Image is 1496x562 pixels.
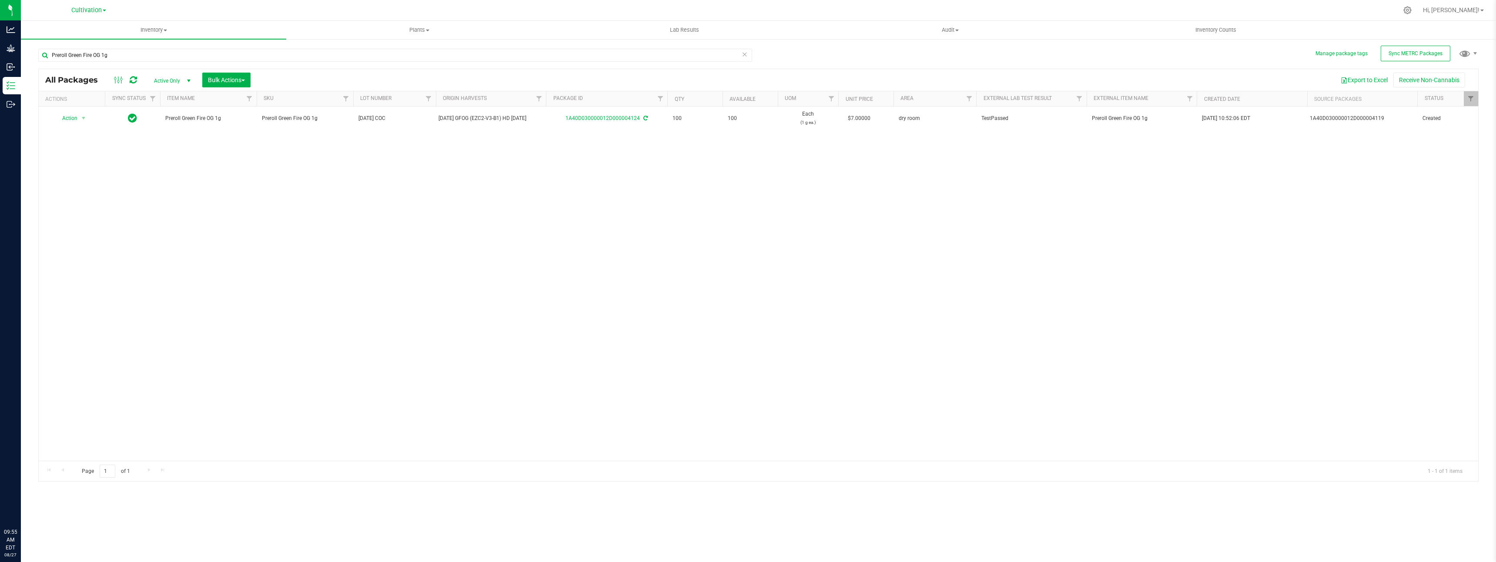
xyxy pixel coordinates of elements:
a: SKU [264,95,274,101]
span: dry room [899,114,971,123]
span: Inventory Counts [1184,26,1248,34]
span: $7.00000 [843,112,875,125]
div: [DATE] GFOG (EZC2-V3-B1) HD [DATE] [438,114,543,123]
a: Filter [1072,91,1087,106]
span: 1 - 1 of 1 items [1421,465,1469,478]
p: 08/27 [4,552,17,558]
div: Actions [45,96,102,102]
a: Package ID [553,95,583,101]
span: Preroll Green Fire OG 1g [1092,114,1192,123]
span: Plants [287,26,551,34]
th: Source Packages [1307,91,1418,106]
a: 1A40D030000012D000004124 [566,115,640,121]
span: Preroll Green Fire OG 1g [262,114,348,123]
a: UOM [785,95,796,101]
input: Search Package ID, Item Name, SKU, Lot or Part Number... [38,49,752,62]
a: Lab Results [552,21,817,39]
a: Filter [422,91,436,106]
span: Inventory [21,26,286,34]
inline-svg: Analytics [7,25,15,34]
span: Clear [742,49,748,60]
a: Status [1425,95,1443,101]
input: 1 [100,465,115,478]
span: Page of 1 [74,465,137,478]
a: Filter [242,91,257,106]
inline-svg: Grow [7,44,15,53]
span: Each [783,110,833,126]
span: Audit [818,26,1082,34]
button: Manage package tags [1315,50,1368,57]
a: Inventory Counts [1083,21,1349,39]
a: Available [730,96,756,102]
p: 09:55 AM EDT [4,528,17,552]
div: Manage settings [1402,6,1413,14]
button: Sync METRC Packages [1381,46,1450,61]
a: Sync Status [112,95,146,101]
a: Plants [286,21,552,39]
button: Export to Excel [1335,73,1393,87]
a: Filter [339,91,353,106]
iframe: Resource center unread badge [26,491,36,502]
button: Receive Non-Cannabis [1393,73,1465,87]
span: In Sync [128,112,137,124]
a: Filter [146,91,160,106]
a: External Lab Test Result [984,95,1052,101]
a: Filter [1182,91,1197,106]
span: Sync METRC Packages [1389,50,1442,57]
a: Filter [653,91,667,106]
a: Origin Harvests [443,95,487,101]
a: External Item Name [1094,95,1148,101]
span: Action [54,112,78,124]
a: Area [900,95,914,101]
button: Bulk Actions [202,73,251,87]
span: Bulk Actions [208,76,245,83]
inline-svg: Inbound [7,63,15,71]
span: 100 [728,114,773,123]
span: [DATE] 10:52:06 EDT [1202,114,1250,123]
span: Hi, [PERSON_NAME]! [1423,7,1479,13]
span: Sync from Compliance System [642,115,648,121]
a: Audit [817,21,1083,39]
a: Filter [824,91,838,106]
a: Lot Number [360,95,392,101]
a: Item Name [167,95,195,101]
span: Created [1422,114,1473,123]
span: [DATE] COC [358,114,431,123]
a: Filter [532,91,546,106]
span: All Packages [45,75,107,85]
span: Cultivation [71,7,102,14]
span: Preroll Green Fire OG 1g [165,114,251,123]
iframe: Resource center [9,492,35,519]
span: TestPassed [981,114,1081,123]
a: Qty [675,96,684,102]
span: Lab Results [658,26,711,34]
a: Filter [1464,91,1478,106]
span: 100 [673,114,717,123]
p: (1 g ea.) [783,118,833,126]
span: select [78,112,89,124]
a: Unit Price [846,96,873,102]
inline-svg: Outbound [7,100,15,109]
a: Created Date [1204,96,1240,102]
div: 1A40D030000012D000004119 [1310,114,1415,123]
inline-svg: Inventory [7,81,15,90]
a: Filter [962,91,976,106]
a: Inventory [21,21,286,39]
